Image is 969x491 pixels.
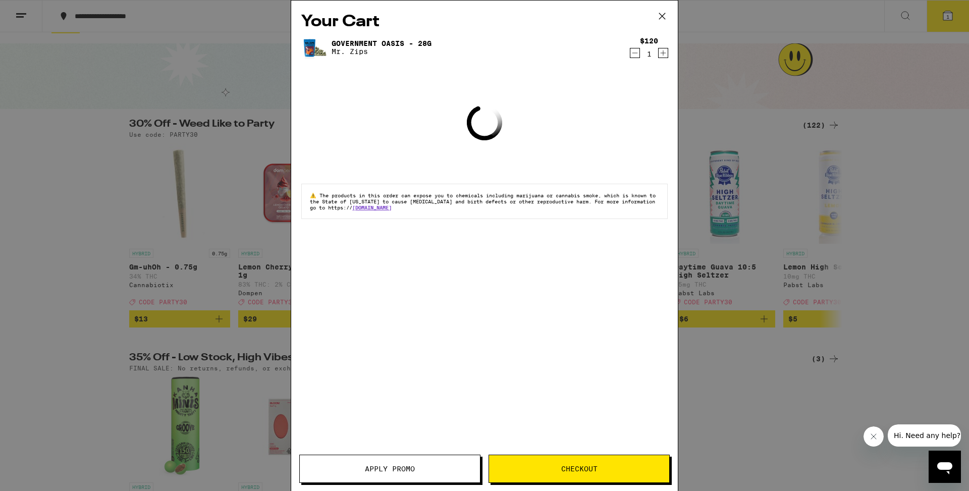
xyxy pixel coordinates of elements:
[640,50,658,58] div: 1
[561,465,598,472] span: Checkout
[301,11,668,33] h2: Your Cart
[310,192,656,210] span: The products in this order can expose you to chemicals including marijuana or cannabis smoke, whi...
[489,455,670,483] button: Checkout
[365,465,415,472] span: Apply Promo
[864,426,884,447] iframe: Close message
[630,48,640,58] button: Decrement
[299,455,480,483] button: Apply Promo
[929,451,961,483] iframe: Button to launch messaging window
[301,36,330,59] img: Government Oasis - 28g
[888,424,961,447] iframe: Message from company
[310,192,319,198] span: ⚠️
[352,204,392,210] a: [DOMAIN_NAME]
[332,47,432,56] p: Mr. Zips
[332,39,432,47] a: Government Oasis - 28g
[658,48,668,58] button: Increment
[640,37,658,45] div: $120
